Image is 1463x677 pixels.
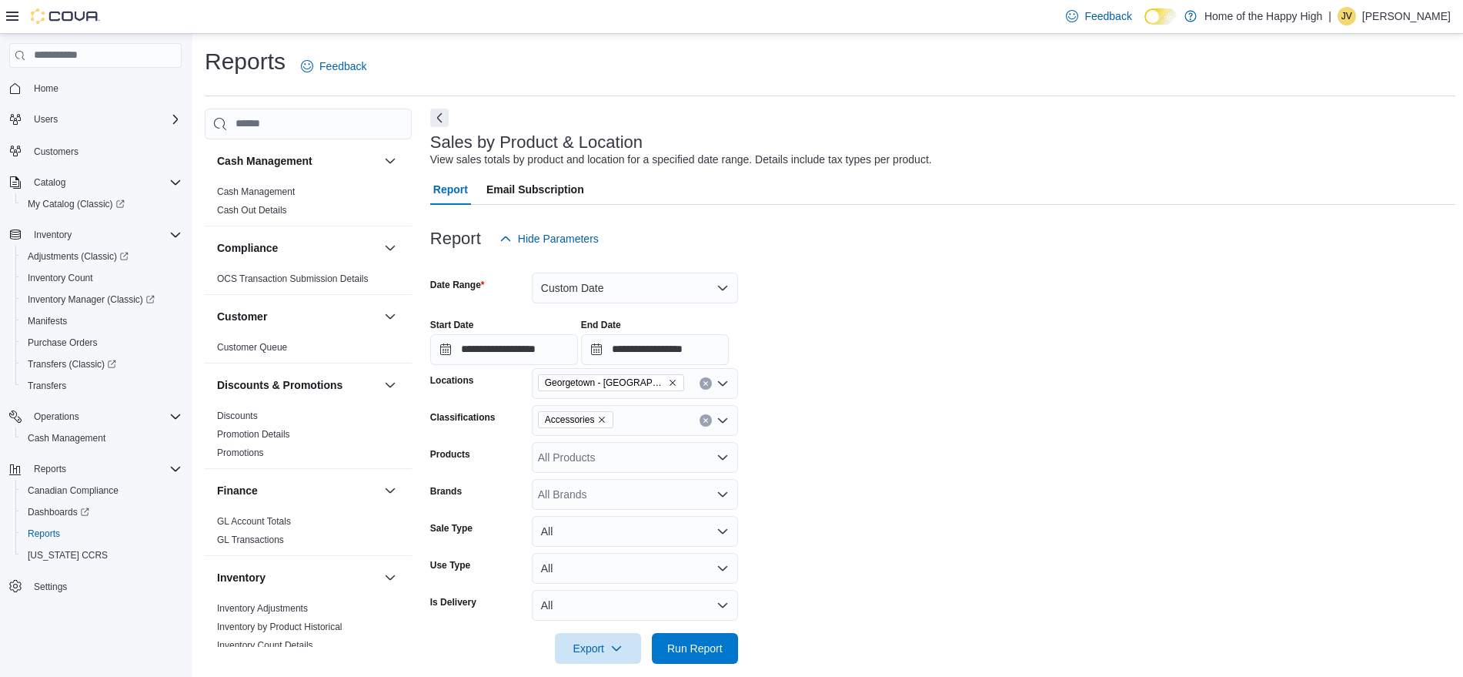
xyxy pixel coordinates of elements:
button: Remove Georgetown - Mountainview - Fire & Flower from selection in this group [668,378,677,387]
span: Feedback [1084,8,1131,24]
label: End Date [581,319,621,331]
a: Feedback [295,51,372,82]
span: Users [34,113,58,126]
h3: Cash Management [217,153,312,169]
h3: Discounts & Promotions [217,377,342,393]
button: Next [430,109,449,127]
span: Dashboards [22,503,182,521]
div: Cash Management [205,183,412,226]
label: Use Type [430,559,470,571]
span: Manifests [22,312,182,330]
span: Operations [34,411,79,423]
button: Finance [217,483,378,498]
span: Feedback [319,59,366,74]
button: Operations [3,406,188,427]
button: Hide Parameters [493,223,605,254]
a: Transfers (Classic) [22,355,122,374]
h3: Compliance [217,240,278,256]
a: GL Account Totals [217,516,291,527]
input: Press the down key to open a popover containing a calendar. [430,334,578,365]
button: Purchase Orders [15,332,188,354]
button: Open list of options [716,451,729,464]
h3: Inventory [217,570,266,585]
span: Catalog [28,173,182,192]
span: Transfers (Classic) [28,358,116,370]
span: Discounts [217,410,258,422]
a: Inventory Manager (Classic) [22,290,161,309]
button: All [532,590,738,621]
span: JV [1341,7,1352,25]
nav: Complex example [9,71,182,638]
label: Products [430,448,470,461]
span: Cash Out Details [217,204,287,216]
div: View sales totals by product and location for a specified date range. Details include tax types p... [430,152,932,168]
h1: Reports [205,46,286,77]
a: Inventory Count Details [217,640,313,651]
span: Inventory [34,229,72,241]
span: Run Report [667,641,723,656]
span: Canadian Compliance [22,481,182,500]
span: Export [564,633,632,664]
a: Inventory by Product Historical [217,622,342,632]
button: Catalog [3,172,188,193]
a: Cash Out Details [217,205,287,216]
span: Reports [22,525,182,543]
span: Settings [34,581,67,593]
span: My Catalog (Classic) [22,195,182,213]
a: [US_STATE] CCRS [22,546,114,565]
span: Hide Parameters [518,231,599,246]
button: Catalog [28,173,72,192]
a: My Catalog (Classic) [22,195,131,213]
span: Cash Management [28,432,105,444]
a: Feedback [1060,1,1137,32]
button: Custom Date [532,273,738,303]
span: Home [34,82,58,95]
span: Reports [34,463,66,475]
span: Settings [28,577,182,596]
span: Transfers (Classic) [22,355,182,374]
span: Inventory [28,226,182,244]
span: [US_STATE] CCRS [28,549,108,561]
button: Transfers [15,375,188,397]
button: Open list of options [716,488,729,501]
span: Customers [34,146,78,158]
span: Operations [28,407,182,426]
a: Promotion Details [217,429,290,440]
div: Customer [205,338,412,363]
a: Manifests [22,312,73,330]
button: Reports [3,458,188,480]
button: Discounts & Promotions [381,376,399,394]
p: [PERSON_NAME] [1362,7,1451,25]
a: Reports [22,525,66,543]
a: Adjustments (Classic) [22,247,135,266]
a: Cash Management [22,429,112,447]
span: GL Account Totals [217,515,291,528]
label: Sale Type [430,522,473,535]
span: Inventory by Product Historical [217,621,342,633]
span: Users [28,110,182,129]
button: [US_STATE] CCRS [15,545,188,566]
span: Transfers [22,377,182,395]
button: Settings [3,575,188,598]
button: Canadian Compliance [15,480,188,501]
button: Inventory [217,570,378,585]
h3: Finance [217,483,258,498]
a: Discounts [217,411,258,421]
input: Dark Mode [1144,8,1177,25]
span: Inventory Count [22,269,182,287]
span: Inventory Count [28,272,93,284]
span: Customer Queue [217,341,287,354]
button: Export [555,633,641,664]
input: Press the down key to open a popover containing a calendar. [581,334,729,365]
button: All [532,553,738,584]
span: Purchase Orders [22,333,182,352]
span: Adjustments (Classic) [22,247,182,266]
span: Email Subscription [486,174,584,205]
button: Customers [3,139,188,162]
span: Cash Management [217,186,295,198]
button: Open list of options [716,414,729,427]
button: Reports [15,523,188,545]
label: Brands [430,485,462,498]
button: Compliance [381,239,399,257]
a: Customers [28,142,85,161]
